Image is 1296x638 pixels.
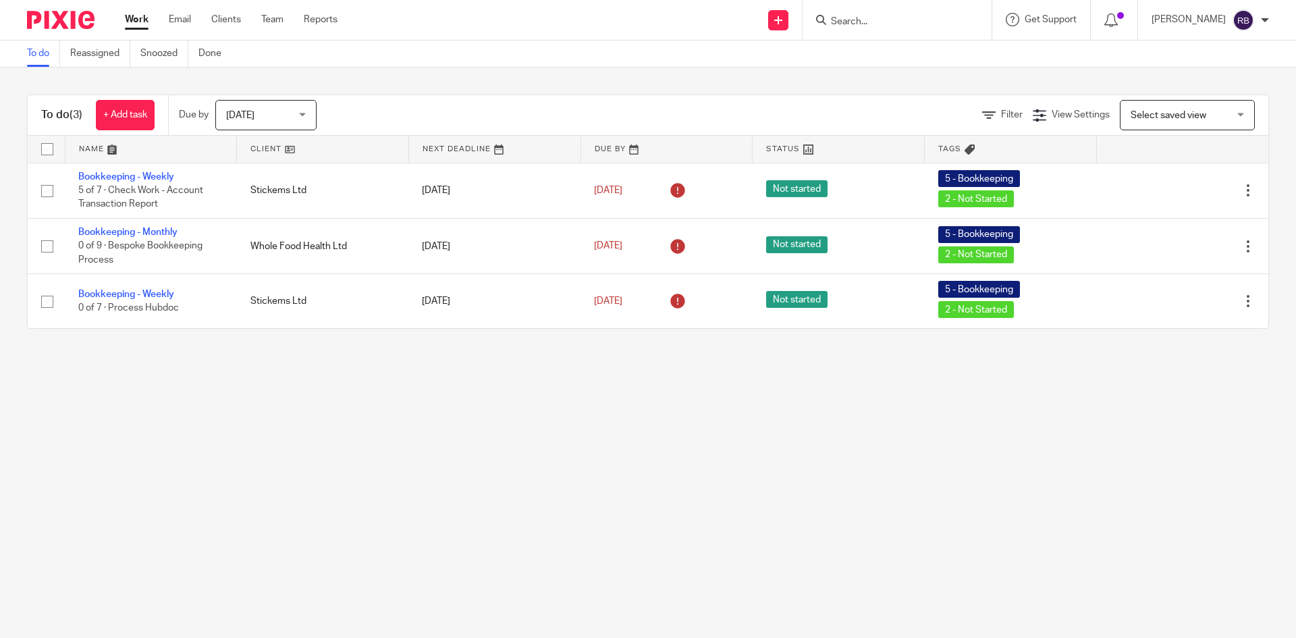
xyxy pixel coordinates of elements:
td: [DATE] [408,163,580,218]
span: Not started [766,291,828,308]
img: svg%3E [1233,9,1254,31]
span: Not started [766,236,828,253]
td: [DATE] [408,218,580,273]
a: Snoozed [140,41,188,67]
span: (3) [70,109,82,120]
a: Reassigned [70,41,130,67]
a: Team [261,13,283,26]
td: [DATE] [408,274,580,329]
a: Work [125,13,148,26]
p: Due by [179,108,209,122]
a: Bookkeeping - Weekly [78,290,174,299]
span: 5 - Bookkeeping [938,170,1020,187]
img: Pixie [27,11,94,29]
span: 5 - Bookkeeping [938,226,1020,243]
a: Clients [211,13,241,26]
span: [DATE] [594,242,622,251]
span: [DATE] [594,296,622,306]
span: View Settings [1052,110,1110,119]
a: Reports [304,13,337,26]
span: 2 - Not Started [938,246,1014,263]
span: [DATE] [226,111,254,120]
span: Filter [1001,110,1023,119]
span: 5 of 7 · Check Work - Account Transaction Report [78,186,203,209]
span: 2 - Not Started [938,301,1014,318]
td: Stickems Ltd [237,274,409,329]
span: 0 of 9 · Bespoke Bookkeeping Process [78,242,202,265]
a: Done [198,41,232,67]
span: Get Support [1025,15,1077,24]
a: Bookkeeping - Monthly [78,228,178,237]
span: 5 - Bookkeeping [938,281,1020,298]
a: + Add task [96,100,155,130]
td: Whole Food Health Ltd [237,218,409,273]
a: Email [169,13,191,26]
a: To do [27,41,60,67]
span: Tags [938,145,961,153]
a: Bookkeeping - Weekly [78,172,174,182]
p: [PERSON_NAME] [1152,13,1226,26]
span: Select saved view [1131,111,1206,120]
input: Search [830,16,951,28]
span: Not started [766,180,828,197]
span: 0 of 7 · Process Hubdoc [78,304,179,313]
span: 2 - Not Started [938,190,1014,207]
h1: To do [41,108,82,122]
span: [DATE] [594,186,622,195]
td: Stickems Ltd [237,163,409,218]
